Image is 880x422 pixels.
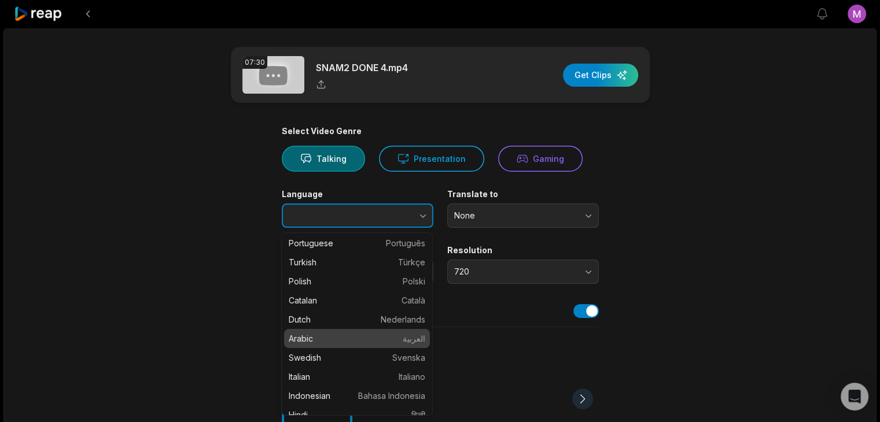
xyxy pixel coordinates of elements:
button: Talking [282,146,365,172]
button: Presentation [379,146,484,172]
label: Translate to [447,189,599,199]
p: Italian [289,371,425,383]
label: Resolution [447,245,599,256]
p: SNAM2 DONE 4.mp4 [316,61,408,75]
button: 720 [447,260,599,284]
span: Türkçe [398,256,425,268]
p: Turkish [289,256,425,268]
p: Catalan [289,294,425,306]
span: Bahasa Indonesia [358,390,425,402]
div: 07:30 [242,56,267,69]
span: हिन्दी [411,409,425,421]
span: Català [402,294,425,306]
p: Dutch [289,313,425,325]
span: العربية [403,332,425,345]
button: Gaming [498,146,583,172]
p: Indonesian [289,390,425,402]
span: Nederlands [381,313,425,325]
button: Get Clips [563,64,638,87]
p: Polish [289,275,425,287]
p: Hindi [289,409,425,421]
span: 720 [454,266,576,277]
button: None [447,203,599,228]
div: Select Video Genre [282,126,599,136]
p: Arabic [289,332,425,345]
span: Português [386,237,425,249]
span: Polski [403,275,425,287]
div: Open Intercom Messenger [841,383,868,410]
p: Portuguese [289,237,425,249]
label: Language [282,189,433,199]
span: Svenska [392,351,425,364]
span: None [454,210,576,221]
p: Swedish [289,351,425,364]
span: Italiano [399,371,425,383]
